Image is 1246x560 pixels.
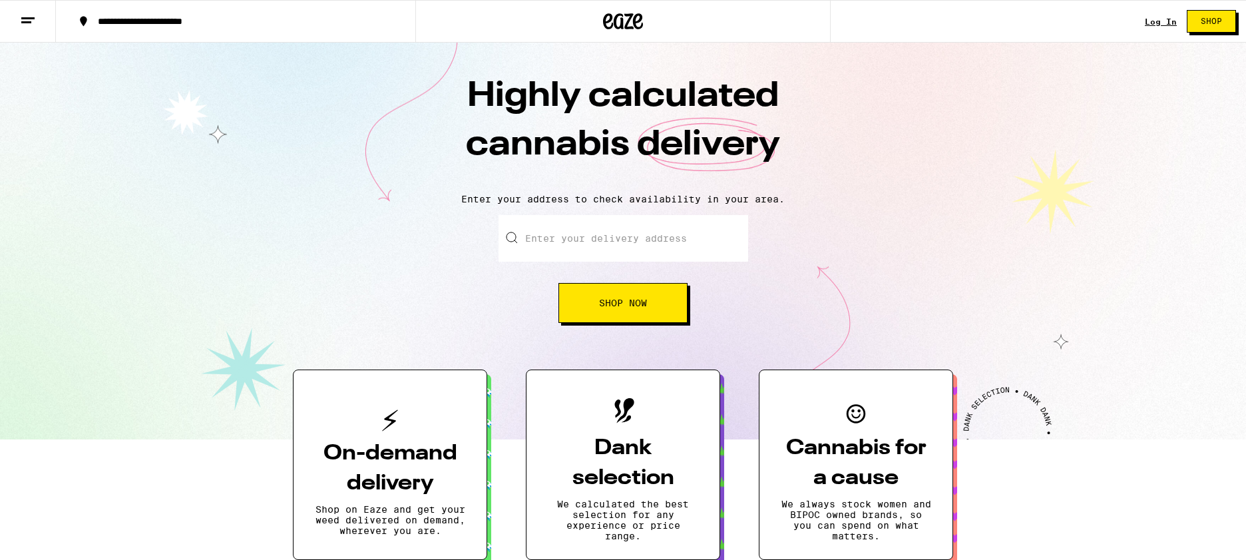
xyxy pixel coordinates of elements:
span: Shop [1201,17,1222,25]
p: We always stock women and BIPOC owned brands, so you can spend on what matters. [781,499,931,541]
button: Dank selectionWe calculated the best selection for any experience or price range. [526,370,720,560]
p: Shop on Eaze and get your weed delivered on demand, wherever you are. [315,504,465,536]
button: On-demand deliveryShop on Eaze and get your weed delivered on demand, wherever you are. [293,370,487,560]
button: Shop [1187,10,1236,33]
button: Shop Now [558,283,688,323]
p: We calculated the best selection for any experience or price range. [548,499,698,541]
a: Log In [1145,17,1177,26]
h3: Dank selection [548,433,698,493]
h3: On-demand delivery [315,439,465,499]
a: Shop [1177,10,1246,33]
button: Cannabis for a causeWe always stock women and BIPOC owned brands, so you can spend on what matters. [759,370,953,560]
h3: Cannabis for a cause [781,433,931,493]
span: Shop Now [599,298,647,308]
p: Enter your address to check availability in your area. [13,194,1233,204]
input: Enter your delivery address [499,215,748,262]
h1: Highly calculated cannabis delivery [390,73,856,183]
